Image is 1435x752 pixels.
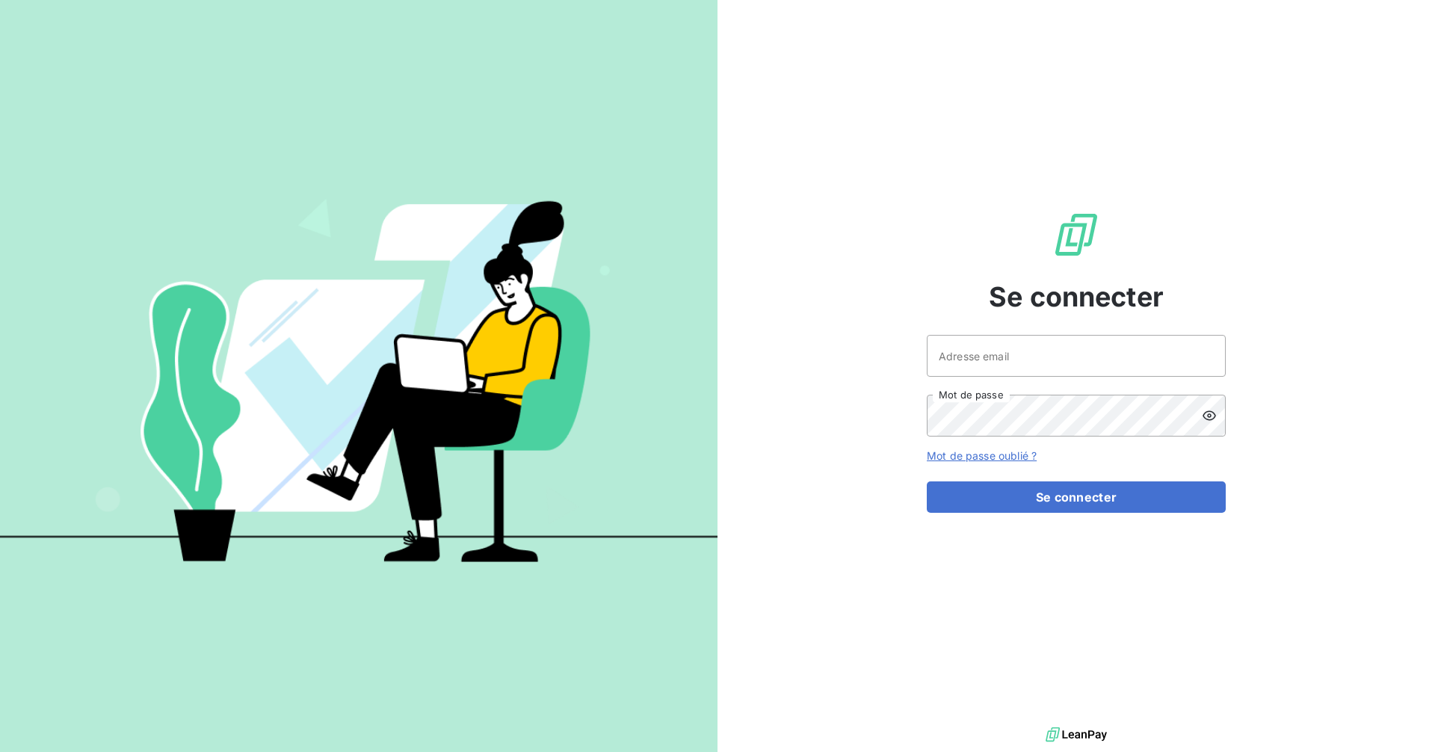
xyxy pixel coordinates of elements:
img: Logo LeanPay [1052,211,1100,259]
input: placeholder [927,335,1226,377]
button: Se connecter [927,481,1226,513]
img: logo [1046,724,1107,746]
a: Mot de passe oublié ? [927,449,1037,462]
span: Se connecter [989,277,1164,317]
